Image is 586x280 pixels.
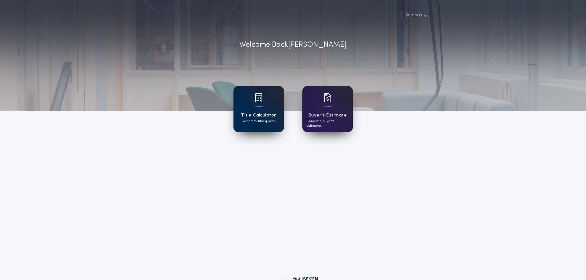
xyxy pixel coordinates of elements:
[324,93,331,102] img: card icon
[239,39,347,50] p: Welcome Back [PERSON_NAME]
[241,112,276,119] h1: Title Calculator
[255,93,262,102] img: card icon
[401,10,430,21] button: Settings
[308,112,347,119] h1: Buyer's Estimate
[302,86,353,132] a: card iconBuyer's EstimateGenerate buyer's estimates
[233,86,284,132] a: card iconTitle CalculatorGenerate title quotes
[307,119,349,128] p: Generate buyer's estimates
[242,119,275,124] p: Generate title quotes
